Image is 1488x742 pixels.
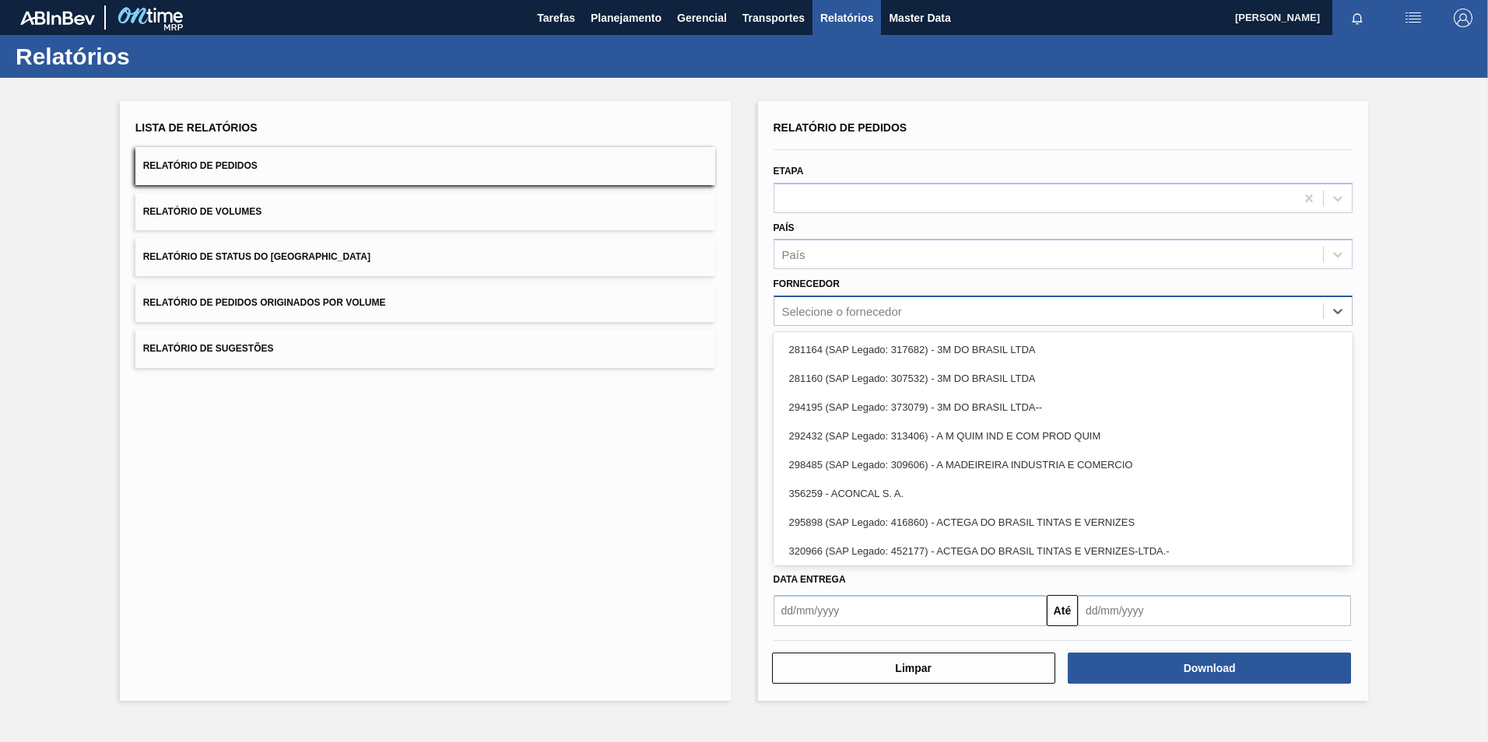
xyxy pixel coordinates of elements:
button: Relatório de Status do [GEOGRAPHIC_DATA] [135,238,715,276]
div: 295898 (SAP Legado: 416860) - ACTEGA DO BRASIL TINTAS E VERNIZES [774,508,1353,537]
label: País [774,222,795,233]
img: Logout [1454,9,1472,27]
div: 356259 - ACONCAL S. A. [774,479,1353,508]
button: Notificações [1332,7,1382,29]
span: Relatório de Pedidos [774,121,907,134]
div: 298485 (SAP Legado: 309606) - A MADEIREIRA INDUSTRIA E COMERCIO [774,450,1353,479]
span: Relatório de Pedidos [143,160,258,171]
button: Até [1047,595,1078,626]
input: dd/mm/yyyy [1078,595,1351,626]
div: Selecione o fornecedor [782,305,902,318]
label: Fornecedor [774,278,840,289]
div: 292432 (SAP Legado: 313406) - A M QUIM IND E COM PROD QUIM [774,422,1353,450]
span: Relatórios [820,9,873,27]
h1: Relatórios [16,47,292,65]
input: dd/mm/yyyy [774,595,1047,626]
div: 281160 (SAP Legado: 307532) - 3M DO BRASIL LTDA [774,364,1353,393]
img: TNhmsLtSVTkK8tSr43FrP2fwEKptu5GPRR3wAAAABJRU5ErkJggg== [20,11,95,25]
button: Relatório de Pedidos [135,147,715,185]
span: Tarefas [537,9,575,27]
div: 281164 (SAP Legado: 317682) - 3M DO BRASIL LTDA [774,335,1353,364]
span: Relatório de Status do [GEOGRAPHIC_DATA] [143,251,370,262]
button: Relatório de Pedidos Originados por Volume [135,284,715,322]
span: Gerencial [677,9,727,27]
span: Transportes [742,9,805,27]
button: Download [1068,653,1351,684]
span: Relatório de Sugestões [143,343,274,354]
span: Relatório de Volumes [143,206,261,217]
button: Limpar [772,653,1055,684]
div: 294195 (SAP Legado: 373079) - 3M DO BRASIL LTDA-- [774,393,1353,422]
span: Data entrega [774,574,846,585]
span: Master Data [889,9,950,27]
button: Relatório de Volumes [135,193,715,231]
label: Etapa [774,166,804,177]
span: Relatório de Pedidos Originados por Volume [143,297,386,308]
div: País [782,248,805,261]
span: Planejamento [591,9,662,27]
button: Relatório de Sugestões [135,330,715,368]
img: userActions [1404,9,1423,27]
span: Lista de Relatórios [135,121,258,134]
div: 320966 (SAP Legado: 452177) - ACTEGA DO BRASIL TINTAS E VERNIZES-LTDA.- [774,537,1353,565]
